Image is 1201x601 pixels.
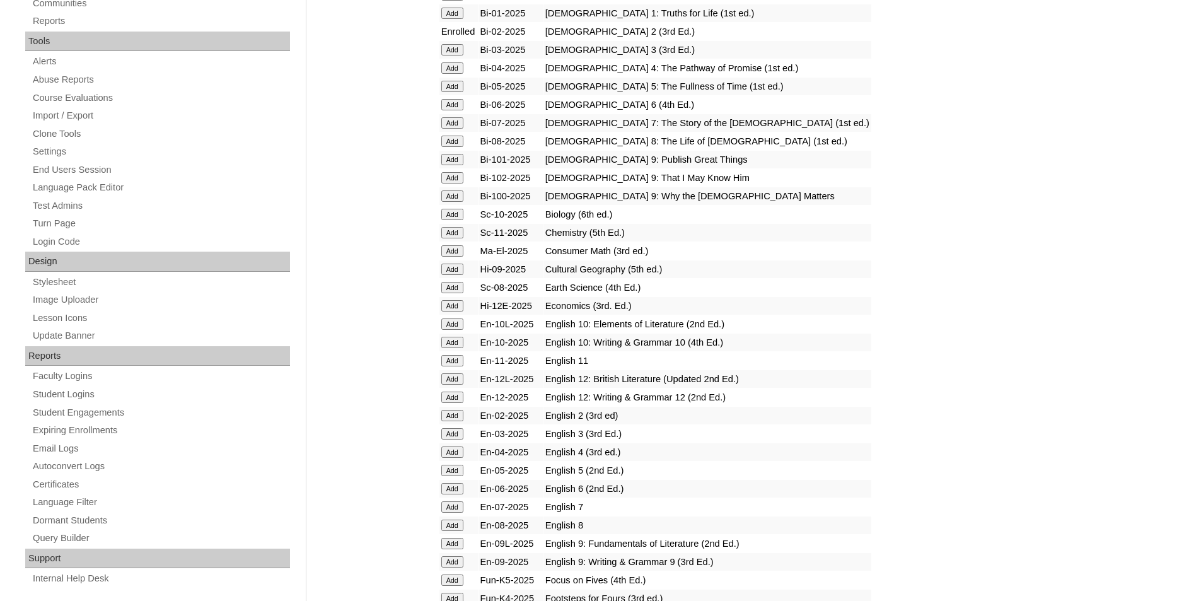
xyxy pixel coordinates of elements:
td: English 2 (3rd ed) [543,407,871,424]
td: English 6 (2nd Ed.) [543,480,871,498]
input: Add [441,556,463,568]
a: Image Uploader [32,292,290,308]
td: Sc-10-2025 [479,206,543,223]
a: Language Filter [32,494,290,510]
td: [DEMOGRAPHIC_DATA] 2 (3rd Ed.) [543,23,871,40]
td: En-10L-2025 [479,315,543,333]
td: [DEMOGRAPHIC_DATA] 3 (3rd Ed.) [543,41,871,59]
td: Bi-101-2025 [479,151,543,168]
a: Clone Tools [32,126,290,142]
input: Add [441,392,463,403]
a: Expiring Enrollments [32,423,290,438]
input: Add [441,337,463,348]
a: Dormant Students [32,513,290,528]
td: Bi-06-2025 [479,96,543,114]
div: Reports [25,346,290,366]
td: En-03-2025 [479,425,543,443]
a: Faculty Logins [32,368,290,384]
a: Reports [32,13,290,29]
input: Add [441,117,463,129]
td: English 4 (3rd ed.) [543,443,871,461]
td: En-09L-2025 [479,535,543,552]
td: English 9: Fundamentals of Literature (2nd Ed.) [543,535,871,552]
input: Add [441,172,463,184]
a: Student Engagements [32,405,290,421]
input: Add [441,446,463,458]
td: Bi-100-2025 [479,187,543,205]
div: Tools [25,32,290,52]
td: En-04-2025 [479,443,543,461]
td: English 5 (2nd Ed.) [543,462,871,479]
div: Support [25,549,290,569]
td: [DEMOGRAPHIC_DATA] 5: The Fullness of Time (1st ed.) [543,78,871,95]
input: Add [441,501,463,513]
td: Focus on Fives (4th Ed.) [543,571,871,589]
input: Add [441,136,463,147]
td: Cultural Geography (5th ed.) [543,260,871,278]
td: En-12L-2025 [479,370,543,388]
input: Add [441,483,463,494]
a: Update Banner [32,328,290,344]
td: Bi-01-2025 [479,4,543,22]
input: Add [441,264,463,275]
input: Add [441,99,463,110]
input: Add [441,190,463,202]
input: Add [441,282,463,293]
input: Add [441,428,463,440]
td: En-07-2025 [479,498,543,516]
td: Enrolled [439,23,478,40]
td: Hi-09-2025 [479,260,543,278]
input: Add [441,245,463,257]
input: Add [441,62,463,74]
a: Language Pack Editor [32,180,290,195]
td: [DEMOGRAPHIC_DATA] 9: Why the [DEMOGRAPHIC_DATA] Matters [543,187,871,205]
td: [DEMOGRAPHIC_DATA] 8: The Life of [DEMOGRAPHIC_DATA] (1st ed.) [543,132,871,150]
td: Bi-102-2025 [479,169,543,187]
a: Settings [32,144,290,160]
td: Earth Science (4th Ed.) [543,279,871,296]
td: Bi-05-2025 [479,78,543,95]
td: English 12: British Literature (Updated 2nd Ed.) [543,370,871,388]
input: Add [441,154,463,165]
input: Add [441,318,463,330]
input: Add [441,410,463,421]
td: Bi-04-2025 [479,59,543,77]
input: Add [441,44,463,55]
td: Ma-El-2025 [479,242,543,260]
a: Email Logs [32,441,290,457]
a: Lesson Icons [32,310,290,326]
td: English 3 (3rd Ed.) [543,425,871,443]
input: Add [441,300,463,312]
input: Add [441,520,463,531]
td: En-06-2025 [479,480,543,498]
td: English 12: Writing & Grammar 12 (2nd Ed.) [543,388,871,406]
td: [DEMOGRAPHIC_DATA] 7: The Story of the [DEMOGRAPHIC_DATA] (1st ed.) [543,114,871,132]
a: Stylesheet [32,274,290,290]
div: Design [25,252,290,272]
a: Query Builder [32,530,290,546]
td: [DEMOGRAPHIC_DATA] 1: Truths for Life (1st ed.) [543,4,871,22]
input: Add [441,81,463,92]
td: En-12-2025 [479,388,543,406]
td: En-05-2025 [479,462,543,479]
input: Add [441,373,463,385]
td: Biology (6th ed.) [543,206,871,223]
a: Import / Export [32,108,290,124]
td: En-02-2025 [479,407,543,424]
td: En-08-2025 [479,516,543,534]
td: Sc-08-2025 [479,279,543,296]
td: Bi-08-2025 [479,132,543,150]
input: Add [441,575,463,586]
td: [DEMOGRAPHIC_DATA] 4: The Pathway of Promise (1st ed.) [543,59,871,77]
input: Add [441,538,463,549]
td: English 10: Elements of Literature (2nd Ed.) [543,315,871,333]
td: English 11 [543,352,871,370]
td: Fun-K5-2025 [479,571,543,589]
a: Course Evaluations [32,90,290,106]
td: English 7 [543,498,871,516]
a: Certificates [32,477,290,493]
td: Bi-02-2025 [479,23,543,40]
input: Add [441,8,463,19]
a: Turn Page [32,216,290,231]
input: Add [441,465,463,476]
